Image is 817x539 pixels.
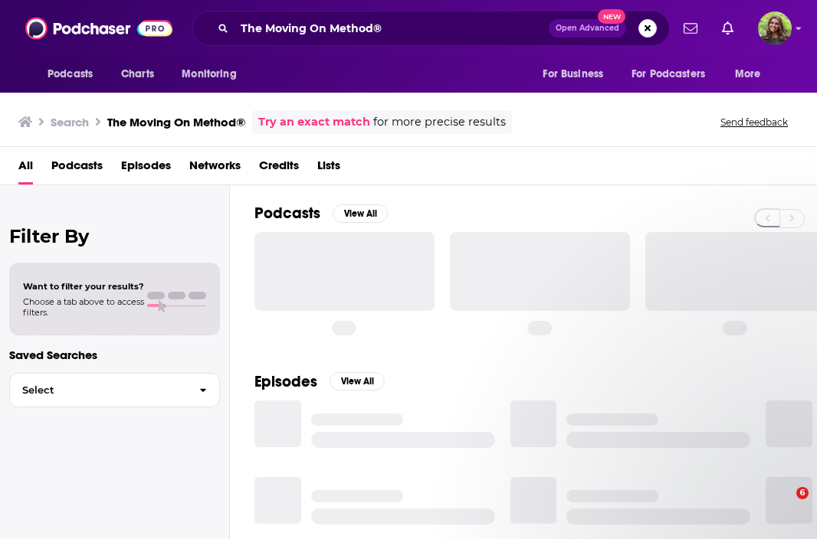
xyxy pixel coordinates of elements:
span: Monitoring [182,64,236,85]
button: open menu [724,60,780,89]
span: Choose a tab above to access filters. [23,296,144,318]
h3: Search [51,115,89,129]
button: Show profile menu [758,11,792,45]
a: Charts [111,60,163,89]
a: Show notifications dropdown [678,15,704,41]
a: Episodes [121,153,171,185]
a: Networks [189,153,241,185]
span: Logged in as reagan34226 [758,11,792,45]
img: User Profile [758,11,792,45]
span: Want to filter your results? [23,281,144,292]
span: 6 [796,487,809,499]
iframe: Intercom live chat [765,487,802,524]
span: Podcasts [48,64,93,85]
span: New [598,9,625,24]
button: open menu [532,60,622,89]
a: Lists [317,153,340,185]
span: Charts [121,64,154,85]
button: View All [330,372,385,390]
button: Select [9,373,220,407]
button: Send feedback [716,116,792,129]
span: Open Advanced [556,24,619,32]
span: For Podcasters [632,64,705,85]
span: Select [10,385,187,395]
a: Show notifications dropdown [716,15,740,41]
span: for more precise results [373,113,506,131]
p: Saved Searches [9,348,220,362]
button: open menu [171,60,256,89]
a: PodcastsView All [254,204,388,223]
a: All [18,153,33,185]
h2: Episodes [254,372,317,391]
a: Podcasts [51,153,103,185]
img: Podchaser - Follow, Share and Rate Podcasts [25,14,172,43]
input: Search podcasts, credits, & more... [235,16,549,41]
span: More [735,64,761,85]
h3: The Moving On Method® [107,115,246,129]
a: Try an exact match [258,113,370,131]
h2: Podcasts [254,204,320,223]
button: open menu [37,60,113,89]
span: For Business [543,64,603,85]
a: Credits [259,153,299,185]
button: View All [333,204,388,223]
a: EpisodesView All [254,372,385,391]
div: Search podcasts, credits, & more... [192,11,670,46]
button: open menu [622,60,727,89]
h2: Filter By [9,225,220,247]
button: Open AdvancedNew [549,19,626,38]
